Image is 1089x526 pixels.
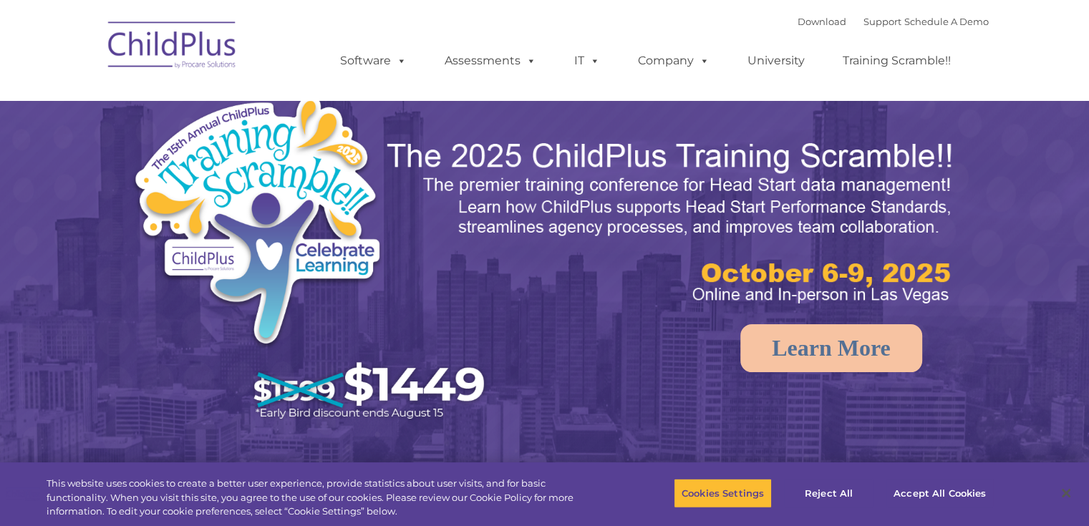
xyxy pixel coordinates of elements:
[733,47,819,75] a: University
[904,16,989,27] a: Schedule A Demo
[1050,477,1082,509] button: Close
[828,47,965,75] a: Training Scramble!!
[740,324,922,372] a: Learn More
[430,47,551,75] a: Assessments
[674,478,772,508] button: Cookies Settings
[199,94,243,105] span: Last name
[560,47,614,75] a: IT
[798,16,846,27] a: Download
[326,47,421,75] a: Software
[798,16,989,27] font: |
[863,16,901,27] a: Support
[624,47,724,75] a: Company
[199,153,260,164] span: Phone number
[101,11,244,83] img: ChildPlus by Procare Solutions
[47,477,599,519] div: This website uses cookies to create a better user experience, provide statistics about user visit...
[784,478,873,508] button: Reject All
[886,478,994,508] button: Accept All Cookies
